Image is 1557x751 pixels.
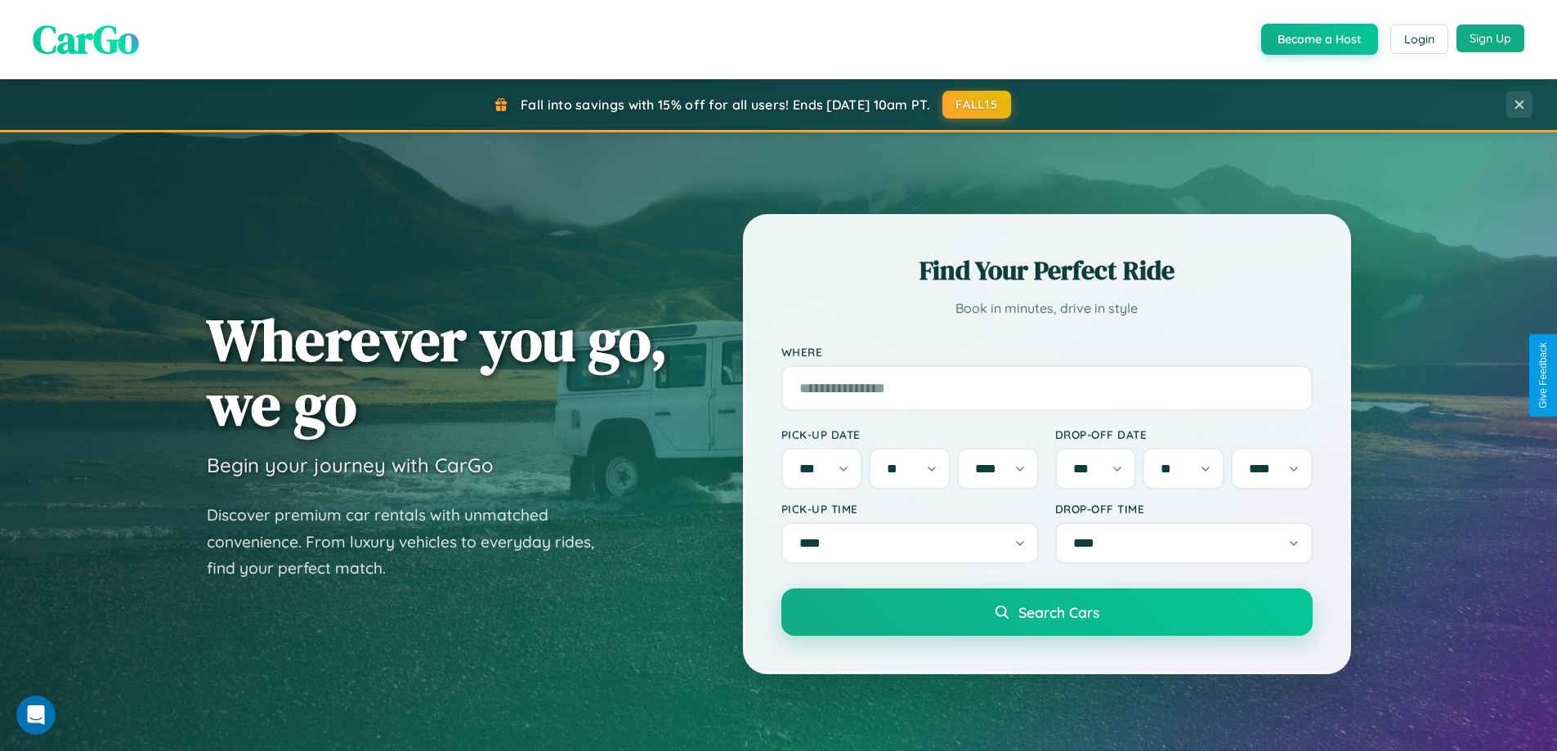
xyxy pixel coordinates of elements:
button: Login [1390,25,1448,54]
h2: Find Your Perfect Ride [781,253,1313,288]
h1: Wherever you go, we go [207,307,668,436]
span: Fall into savings with 15% off for all users! Ends [DATE] 10am PT. [521,96,930,113]
button: Become a Host [1261,24,1378,55]
label: Drop-off Date [1055,427,1313,441]
button: Search Cars [781,588,1313,636]
label: Pick-up Time [781,502,1039,516]
button: FALL15 [942,91,1011,118]
span: CarGo [33,12,139,66]
label: Pick-up Date [781,427,1039,441]
h3: Begin your journey with CarGo [207,453,494,477]
iframe: Intercom live chat [16,695,56,735]
p: Discover premium car rentals with unmatched convenience. From luxury vehicles to everyday rides, ... [207,502,615,582]
span: Search Cars [1018,603,1099,621]
p: Book in minutes, drive in style [781,297,1313,320]
div: Give Feedback [1537,342,1549,409]
label: Drop-off Time [1055,502,1313,516]
label: Where [781,345,1313,359]
button: Sign Up [1456,25,1524,52]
